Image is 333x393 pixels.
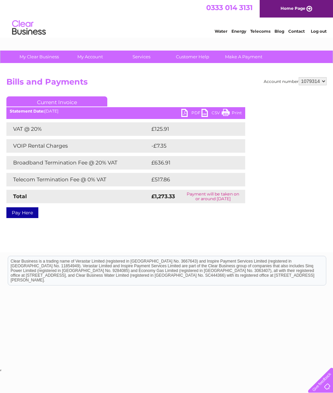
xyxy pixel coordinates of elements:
a: Log out [311,29,327,34]
a: Energy [231,29,246,34]
a: Water [215,29,227,34]
div: [DATE] [6,109,245,114]
a: My Clear Business [11,51,67,63]
a: Contact [288,29,305,34]
a: 0333 014 3131 [206,3,253,12]
a: CSV [201,109,222,119]
img: logo.png [12,18,46,38]
h2: Bills and Payments [6,77,327,90]
a: PDF [181,109,201,119]
b: Statement Date: [10,109,44,114]
td: £517.86 [150,173,233,186]
a: Services [114,51,169,63]
a: Blog [274,29,284,34]
strong: Total [13,193,27,200]
a: Current Invoice [6,96,107,107]
td: -£7.35 [150,139,230,153]
a: Print [222,109,242,119]
td: £636.91 [150,156,233,170]
a: Pay Here [6,207,38,218]
div: Account number [264,77,327,85]
strong: £1,273.33 [151,193,175,200]
a: My Account [63,51,118,63]
td: Telecom Termination Fee @ 0% VAT [6,173,150,186]
td: Broadband Termination Fee @ 20% VAT [6,156,150,170]
a: Customer Help [165,51,220,63]
td: £125.91 [150,122,232,136]
td: VOIP Rental Charges [6,139,150,153]
td: VAT @ 20% [6,122,150,136]
td: Payment will be taken on or around [DATE] [181,190,245,203]
div: Clear Business is a trading name of Verastar Limited (registered in [GEOGRAPHIC_DATA] No. 3667643... [8,4,326,33]
a: Make A Payment [216,51,271,63]
a: Telecoms [250,29,270,34]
